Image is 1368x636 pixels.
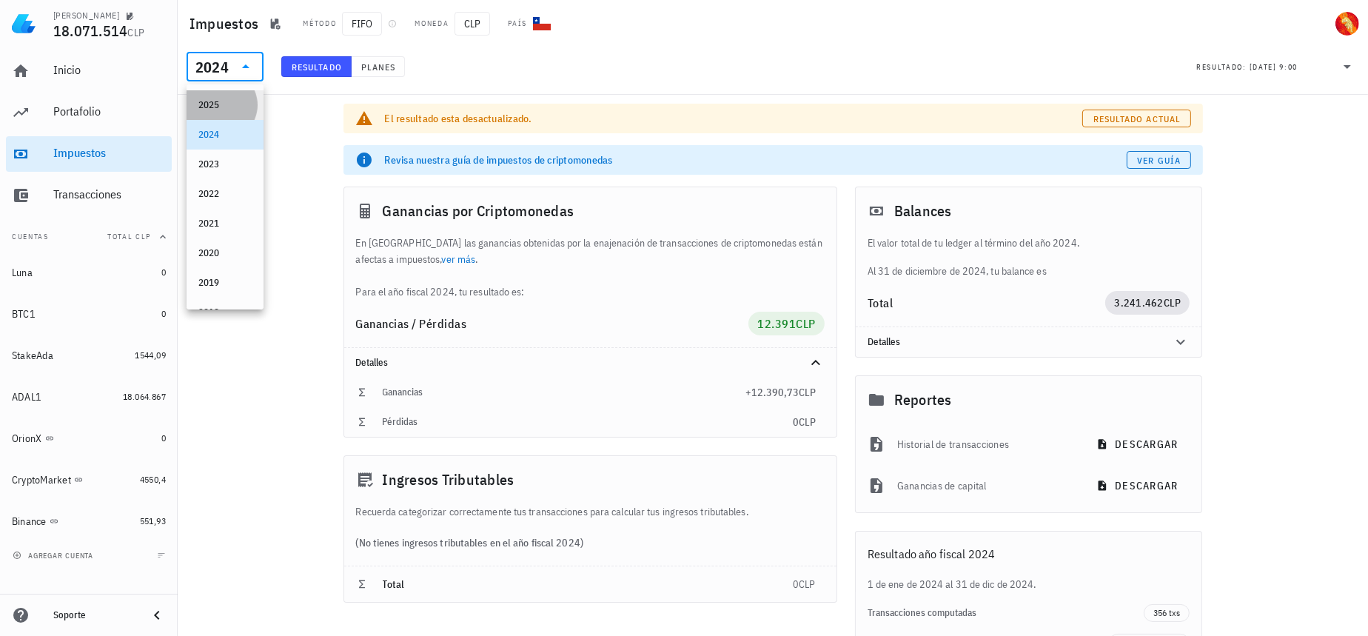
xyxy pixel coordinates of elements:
a: Transacciones [6,178,172,213]
div: En [GEOGRAPHIC_DATA] las ganancias obtenidas por la enajenación de transacciones de criptomonedas... [344,235,836,300]
a: Luna 0 [6,255,172,290]
span: Resultado actual [1093,113,1181,124]
button: descargar [1087,472,1190,499]
div: Binance [12,515,47,528]
div: Transacciones [53,187,166,201]
span: descargar [1099,479,1178,492]
span: 18.071.514 [53,21,128,41]
div: Recuerda categorizar correctamente tus transacciones para calcular tus ingresos tributables. [344,503,836,520]
div: [DATE] 9:00 [1250,60,1298,75]
span: CLP [799,578,816,591]
span: Ganancias / Pérdidas [356,316,467,331]
div: Moneda [415,18,449,30]
div: Resultado año fiscal 2024 [856,532,1202,576]
div: 2024 [198,129,252,141]
div: 2024 [195,60,229,75]
p: El valor total de tu ledger al término del año 2024. [868,235,1190,251]
span: 0 [161,308,166,319]
span: 551,93 [140,515,166,526]
button: descargar [1087,431,1190,458]
div: Ingresos Tributables [344,456,836,503]
span: FIFO [342,12,382,36]
div: 2022 [198,188,252,200]
div: Revisa nuestra guía de impuestos de criptomonedas [385,153,1127,167]
button: Resultado actual [1082,110,1190,127]
div: Soporte [53,609,136,621]
div: 2023 [198,158,252,170]
div: Balances [856,187,1202,235]
span: 0 [161,432,166,443]
span: 0 [793,415,799,429]
div: Resultado: [1196,57,1250,76]
div: Ganancias de capital [897,469,1076,502]
div: Inicio [53,63,166,77]
div: 2020 [198,247,252,259]
a: ver más [442,252,476,266]
span: 4550,4 [140,474,166,485]
button: Resultado [281,56,352,77]
span: CLP [455,12,490,36]
img: LedgiFi [12,12,36,36]
div: Portafolio [53,104,166,118]
div: 2019 [198,277,252,289]
div: Método [303,18,336,30]
div: Detalles [856,327,1202,357]
span: +12.390,73 [745,386,799,399]
span: CLP [796,316,816,331]
div: [PERSON_NAME] [53,10,119,21]
div: Ganancias por Criptomonedas [344,187,836,235]
div: CryptoMarket [12,474,71,486]
button: CuentasTotal CLP [6,219,172,255]
a: Impuestos [6,136,172,172]
a: Portafolio [6,95,172,130]
span: Planes [361,61,396,73]
a: CryptoMarket 4550,4 [6,462,172,498]
h1: Impuestos [190,12,264,36]
div: Total [868,297,1106,309]
span: 0 [161,267,166,278]
span: CLP [1164,296,1181,309]
div: Ganancias [383,386,745,398]
div: ADAL1 [12,391,41,404]
div: Resultado:[DATE] 9:00 [1187,53,1365,81]
div: StakeAda [12,349,53,362]
a: BTC1 0 [6,296,172,332]
a: Binance 551,93 [6,503,172,539]
a: Inicio [6,53,172,89]
div: Transacciones computadas [868,607,1144,619]
div: BTC1 [12,308,36,321]
button: Planes [352,56,406,77]
div: (No tienes ingresos tributables en el año fiscal 2024) [344,520,836,566]
button: agregar cuenta [9,548,100,563]
span: CLP [799,386,816,399]
div: Detalles [356,357,789,369]
a: OrionX 0 [6,421,172,456]
span: CLP [128,26,145,39]
div: 1 de ene de 2024 al 31 de dic de 2024. [856,576,1202,592]
div: 2021 [198,218,252,230]
div: El resultado esta desactualizado. [385,111,1083,126]
div: OrionX [12,432,42,445]
div: Reportes [856,376,1202,424]
a: StakeAda 1544,09 [6,338,172,373]
span: 1544,09 [135,349,166,361]
div: 2024 [187,52,264,81]
div: Historial de transacciones [897,428,1076,461]
div: Pérdidas [383,416,793,428]
span: Total CLP [107,232,151,241]
div: Detalles [344,348,836,378]
div: CL-icon [533,15,551,33]
div: 2018 [198,307,252,318]
span: 12.391 [757,316,796,331]
div: avatar [1335,12,1359,36]
span: descargar [1099,438,1178,451]
a: Ver guía [1127,151,1191,169]
span: Ver guía [1136,155,1181,166]
span: 18.064.867 [123,391,166,402]
div: Detalles [868,336,1155,348]
a: ADAL1 18.064.867 [6,379,172,415]
span: 3.241.462 [1114,296,1163,309]
div: País [508,18,527,30]
span: Total [383,578,405,591]
div: Impuestos [53,146,166,160]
